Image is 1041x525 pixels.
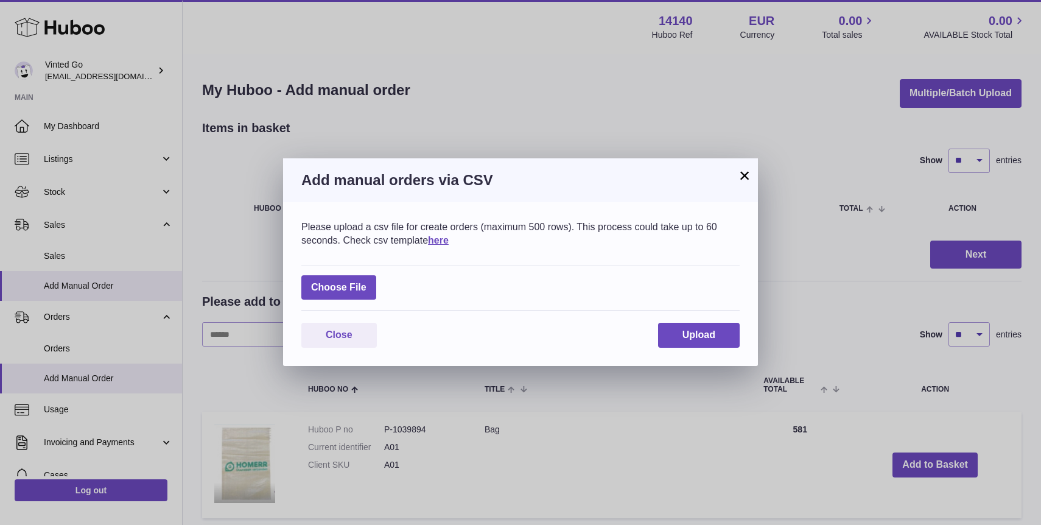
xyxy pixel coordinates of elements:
[428,235,449,245] a: here
[301,220,740,247] div: Please upload a csv file for create orders (maximum 500 rows). This process could take up to 60 s...
[301,171,740,190] h3: Add manual orders via CSV
[682,329,715,340] span: Upload
[658,323,740,348] button: Upload
[737,168,752,183] button: ×
[326,329,352,340] span: Close
[301,323,377,348] button: Close
[301,275,376,300] span: Choose File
